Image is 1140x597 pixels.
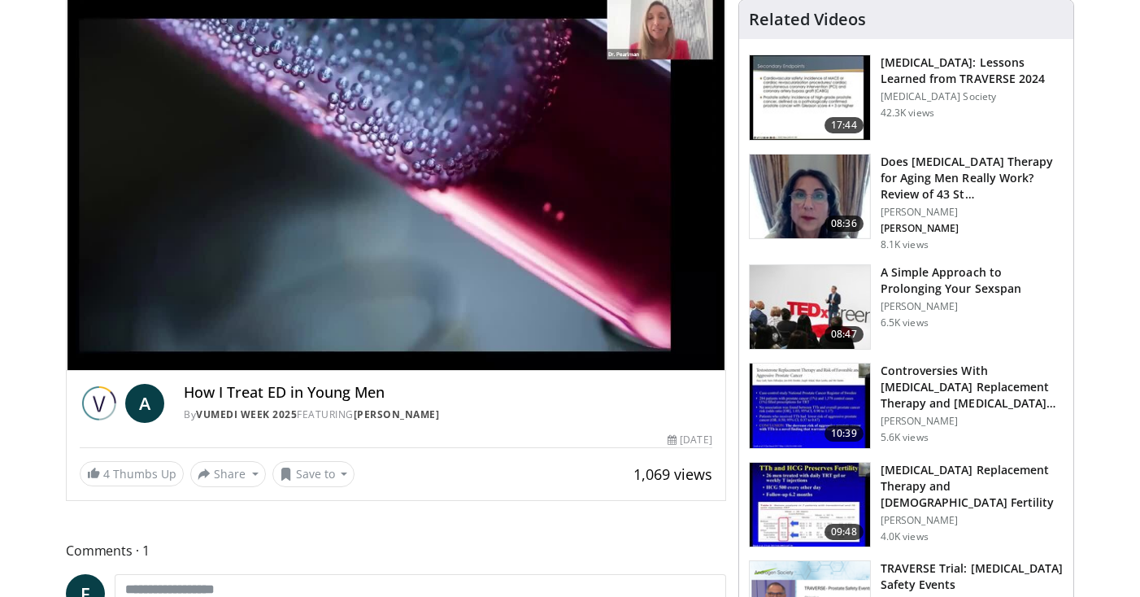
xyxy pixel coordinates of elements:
[825,524,864,540] span: 09:48
[354,407,440,421] a: [PERSON_NAME]
[749,154,1064,251] a: 08:36 Does [MEDICAL_DATA] Therapy for Aging Men Really Work? Review of 43 St… [PERSON_NAME] [PERS...
[825,326,864,342] span: 08:47
[881,431,929,444] p: 5.6K views
[881,206,1064,219] p: [PERSON_NAME]
[750,155,870,239] img: 4d4bce34-7cbb-4531-8d0c-5308a71d9d6c.150x105_q85_crop-smart_upscale.jpg
[66,540,726,561] span: Comments 1
[825,117,864,133] span: 17:44
[749,54,1064,141] a: 17:44 [MEDICAL_DATA]: Lessons Learned from TRAVERSE 2024 [MEDICAL_DATA] Society 42.3K views
[881,415,1064,428] p: [PERSON_NAME]
[272,461,355,487] button: Save to
[881,316,929,329] p: 6.5K views
[881,462,1064,511] h3: [MEDICAL_DATA] Replacement Therapy and [DEMOGRAPHIC_DATA] Fertility
[881,90,1064,103] p: [MEDICAL_DATA] Society
[881,363,1064,412] h3: Controversies With [MEDICAL_DATA] Replacement Therapy and [MEDICAL_DATA] Can…
[184,407,712,422] div: By FEATURING
[749,10,866,29] h4: Related Videos
[825,425,864,442] span: 10:39
[749,462,1064,548] a: 09:48 [MEDICAL_DATA] Replacement Therapy and [DEMOGRAPHIC_DATA] Fertility [PERSON_NAME] 4.0K views
[881,560,1064,593] h3: TRAVERSE Trial: [MEDICAL_DATA] Safety Events
[184,384,712,402] h4: How I Treat ED in Young Men
[881,514,1064,527] p: [PERSON_NAME]
[750,265,870,350] img: c4bd4661-e278-4c34-863c-57c104f39734.150x105_q85_crop-smart_upscale.jpg
[881,54,1064,87] h3: [MEDICAL_DATA]: Lessons Learned from TRAVERSE 2024
[80,384,119,423] img: Vumedi Week 2025
[881,238,929,251] p: 8.1K views
[190,461,266,487] button: Share
[881,300,1064,313] p: [PERSON_NAME]
[196,407,297,421] a: Vumedi Week 2025
[881,154,1064,203] h3: Does [MEDICAL_DATA] Therapy for Aging Men Really Work? Review of 43 St…
[750,364,870,448] img: 418933e4-fe1c-4c2e-be56-3ce3ec8efa3b.150x105_q85_crop-smart_upscale.jpg
[881,222,1064,235] p: [PERSON_NAME]
[125,384,164,423] a: A
[749,363,1064,449] a: 10:39 Controversies With [MEDICAL_DATA] Replacement Therapy and [MEDICAL_DATA] Can… [PERSON_NAME]...
[633,464,712,484] span: 1,069 views
[750,463,870,547] img: 58e29ddd-d015-4cd9-bf96-f28e303b730c.150x105_q85_crop-smart_upscale.jpg
[80,461,184,486] a: 4 Thumbs Up
[825,216,864,232] span: 08:36
[750,55,870,140] img: 1317c62a-2f0d-4360-bee0-b1bff80fed3c.150x105_q85_crop-smart_upscale.jpg
[881,264,1064,297] h3: A Simple Approach to Prolonging Your Sexspan
[881,107,934,120] p: 42.3K views
[749,264,1064,351] a: 08:47 A Simple Approach to Prolonging Your Sexspan [PERSON_NAME] 6.5K views
[881,530,929,543] p: 4.0K views
[668,433,711,447] div: [DATE]
[103,466,110,482] span: 4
